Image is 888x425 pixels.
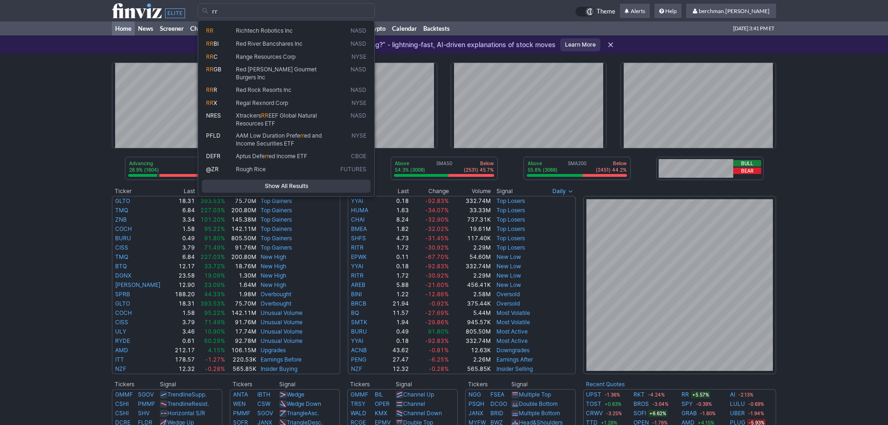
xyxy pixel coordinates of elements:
[381,243,409,252] td: 1.72
[236,27,293,34] span: Richtech Robotics Inc
[351,309,359,316] a: BQ
[496,235,525,242] a: Top Losers
[170,224,195,234] td: 1.58
[389,21,420,35] a: Calendar
[351,244,364,251] a: RITR
[206,86,213,93] span: RR
[213,53,218,60] span: C
[340,166,366,174] span: Futures
[381,271,409,280] td: 1.72
[170,215,195,224] td: 3.34
[681,409,697,418] a: GRAB
[308,410,319,417] span: Asc.
[351,263,363,270] a: YYAI
[236,112,261,119] span: Xtrackers
[138,410,150,417] a: SHV
[381,290,409,299] td: 1.22
[206,40,213,47] span: RR
[351,291,362,298] a: BINI
[496,244,525,251] a: Top Losers
[468,400,484,407] a: PSQH
[202,180,371,193] a: Show All Results
[425,235,449,242] span: -31.45%
[261,112,268,119] span: RR
[170,196,195,206] td: 18.31
[167,391,192,398] span: Trendline
[261,300,291,307] a: Overbought
[200,253,225,260] span: 227.03%
[496,281,521,288] a: New Low
[115,356,124,363] a: ITT
[112,187,170,196] th: Ticker
[496,197,525,204] a: Top Losers
[261,207,292,214] a: Top Gainers
[170,187,195,196] th: Last
[496,347,530,354] a: Downgrades
[206,153,220,160] span: DEFR
[449,243,491,252] td: 2.29M
[351,132,366,147] span: NYSE
[496,365,533,372] a: Insider Selling
[395,167,425,173] p: 54.3% (3008)
[425,207,449,214] span: -34.07%
[381,224,409,234] td: 1.82
[730,399,745,409] a: LULU
[261,365,297,372] a: Insider Buying
[204,281,225,288] span: 23.09%
[730,409,745,418] a: UBER
[560,38,600,51] a: Learn More
[115,207,128,214] a: TMQ
[496,319,530,326] a: Most Volatile
[261,225,292,232] a: Top Gainers
[351,225,367,232] a: BMEA
[596,167,626,173] p: (2451) 44.2%
[596,160,626,167] p: Below
[586,409,603,418] a: CRWV
[381,252,409,262] td: 0.11
[496,291,520,298] a: Oversold
[204,272,225,279] span: 19.09%
[261,253,286,260] a: New High
[268,153,307,160] span: ed Income ETF
[425,197,449,204] span: -92.83%
[496,188,513,195] span: Signal
[261,216,292,223] a: Top Gainers
[167,400,192,407] span: Trendline
[198,3,375,18] input: Search
[261,319,303,326] a: Unusual Volume
[381,206,409,215] td: 1.63
[586,390,601,399] a: UPST
[226,224,257,234] td: 142.11M
[395,160,425,167] p: Above
[236,166,266,173] span: Rough Rice
[519,391,551,398] a: Multiple Top
[351,328,367,335] a: BURU
[213,99,217,106] span: X
[236,66,317,81] span: Red [PERSON_NAME] Gourmet Burgers Inc
[261,235,292,242] a: Top Gainers
[257,400,270,407] a: CSW
[261,263,286,270] a: New High
[351,365,362,372] a: NZF
[681,390,689,399] a: RR
[730,390,735,399] a: AI
[381,262,409,271] td: 0.18
[170,280,195,290] td: 12.90
[351,53,366,61] span: NYSE
[138,400,155,407] a: PMMF
[206,99,213,106] span: RR
[425,244,449,251] span: -30.92%
[226,196,257,206] td: 75.70M
[420,21,453,35] a: Backtests
[425,225,449,232] span: -32.02%
[115,197,130,204] a: GLTO
[112,21,135,35] a: Home
[272,40,556,49] p: Introducing “Why Is It Moving?” - lightning-fast, AI-driven explanations of stock moves
[236,86,291,93] span: Red Rock Resorts Inc
[468,410,483,417] a: JANX
[115,244,128,251] a: CISS
[226,243,257,252] td: 91.76M
[496,272,521,279] a: New Low
[425,272,449,279] span: -30.92%
[287,400,321,407] a: Wedge Down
